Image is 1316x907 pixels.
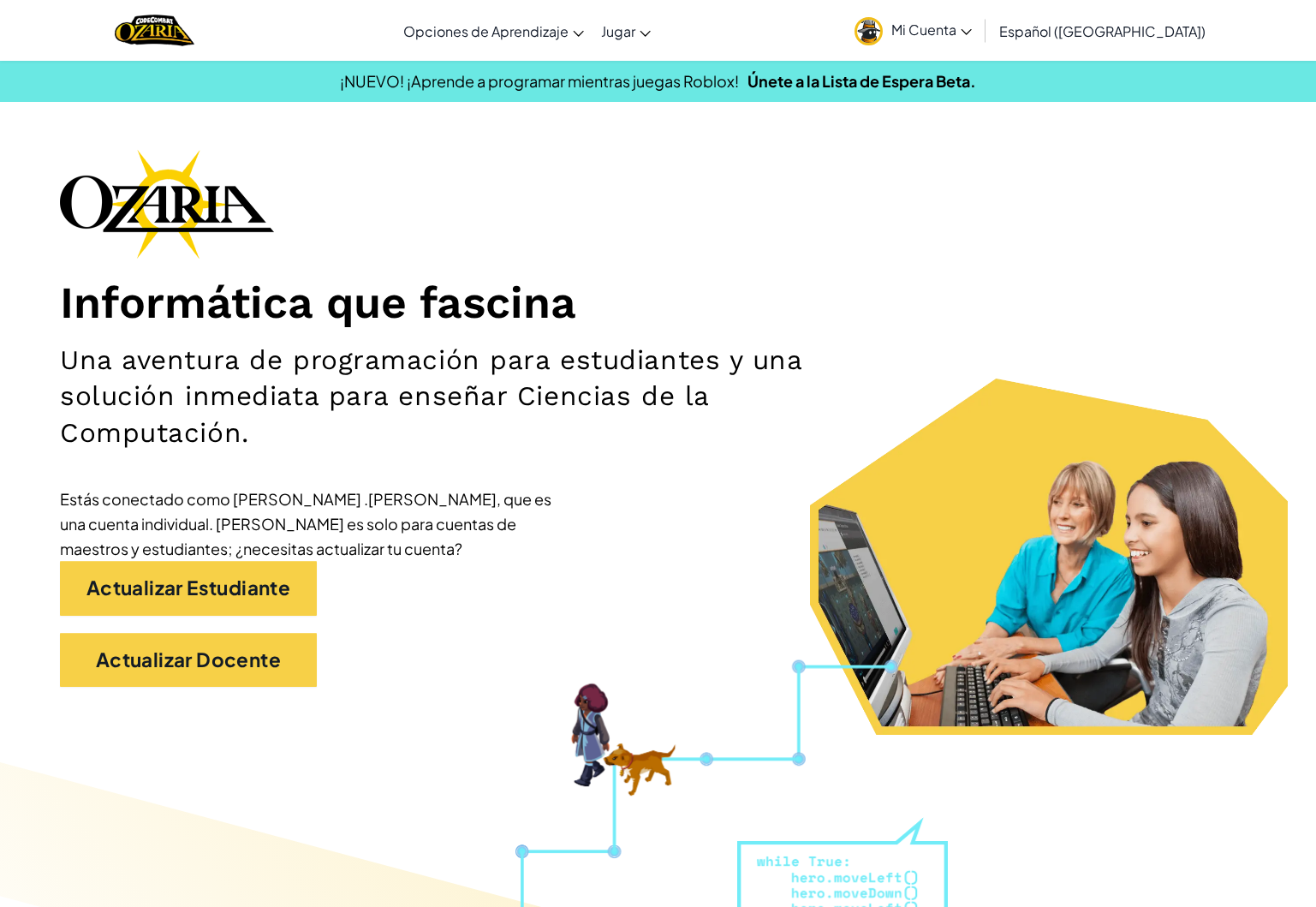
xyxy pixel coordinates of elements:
h2: Una aventura de programación para estudiantes y una solución inmediata para enseñar Ciencias de l... [60,343,861,452]
a: Actualizar Estudiante [60,561,317,616]
span: Opciones de Aprendizaje [403,22,569,40]
a: Únete a la Lista de Espera Beta. [747,71,976,91]
div: Estás conectado como [PERSON_NAME] .[PERSON_NAME], que es una cuenta individual. [PERSON_NAME] es... [60,486,574,561]
a: Jugar [592,8,659,54]
img: Home [115,13,194,48]
img: avatar [855,17,883,45]
span: Español ([GEOGRAPHIC_DATA]) [999,22,1206,40]
img: Ozaria branding logo [60,149,274,259]
a: Opciones de Aprendizaje [395,8,592,54]
span: Jugar [601,22,635,40]
h1: Informática que fascina [60,276,1256,330]
a: Ozaria by CodeCombat logo [115,13,194,48]
span: Mi Cuenta [891,21,972,39]
a: Español ([GEOGRAPHIC_DATA]) [991,8,1214,54]
span: ¡NUEVO! ¡Aprende a programar mientras juegas Roblox! [340,71,739,91]
a: Mi Cuenta [846,3,980,57]
a: Actualizar Docente [60,633,317,688]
